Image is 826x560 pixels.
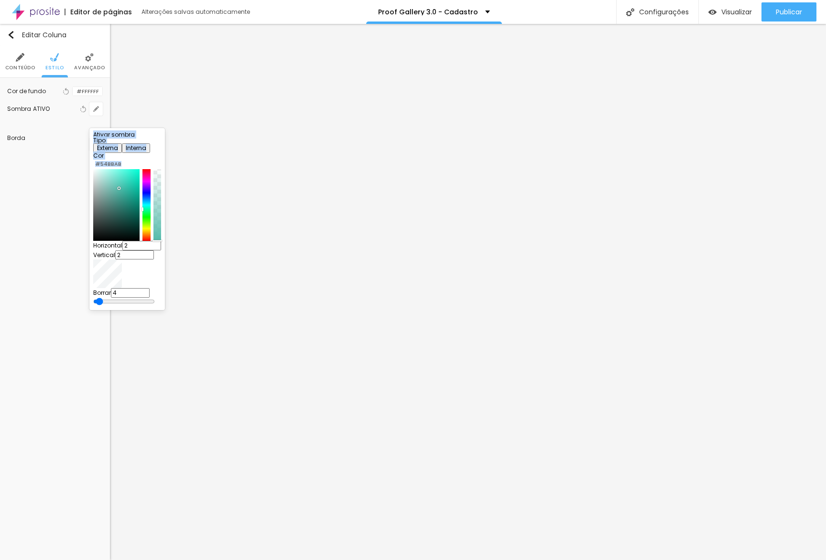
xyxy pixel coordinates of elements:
[93,130,135,139] span: Ativar sombra
[93,241,161,250] div: Horizontal
[93,153,161,159] div: Cor
[93,288,161,298] div: Borrar
[93,136,106,144] span: Tipo
[93,143,122,153] button: Externa
[93,250,161,260] div: Vertical
[122,143,150,153] button: Interna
